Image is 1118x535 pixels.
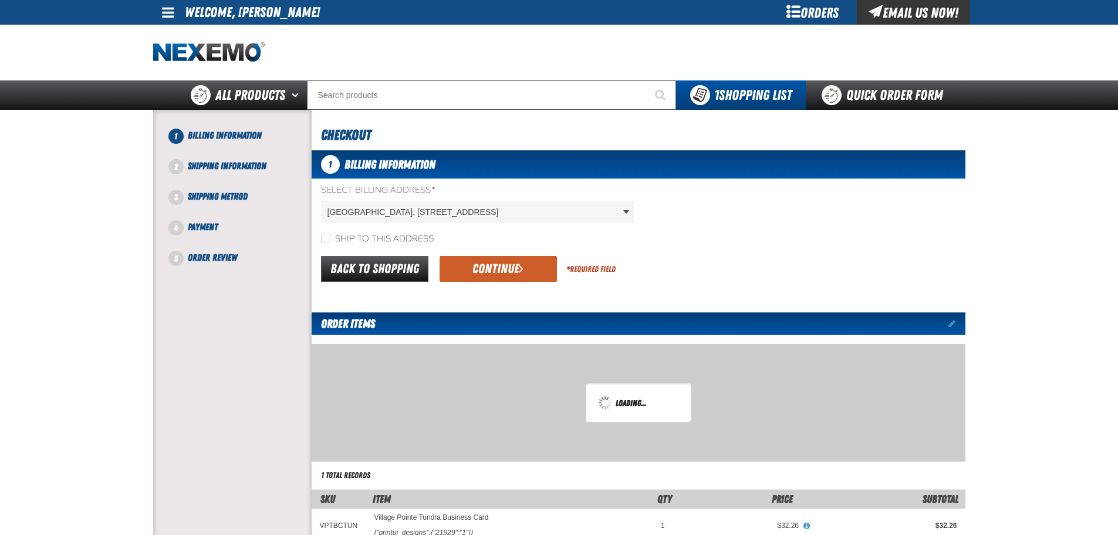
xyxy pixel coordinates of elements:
span: Billing Information [344,157,435,171]
div: Loading... [598,396,679,410]
span: 1 [168,129,184,144]
span: Shipping Information [188,160,266,171]
span: Shipping Method [188,191,248,202]
a: Quick Order Form [806,80,965,110]
label: Select Billing Address [321,185,634,196]
a: Edit items [948,319,965,328]
input: Search [307,80,676,110]
button: Start Searching [647,80,676,110]
span: Checkout [321,127,371,143]
span: 2 [168,159,184,174]
a: Village Pointe Tundra Business Card [374,514,488,522]
span: Item [373,493,391,505]
span: 1 [321,155,340,174]
span: Qty [657,493,672,505]
a: SKU [320,493,335,505]
span: Billing Information [188,130,262,141]
h2: Order Items [312,312,375,335]
span: 4 [168,220,184,235]
span: Price [772,493,793,505]
span: Shopping List [714,87,792,103]
span: Subtotal [923,493,958,505]
button: Open All Products pages [288,80,307,110]
div: $32.26 [681,521,799,530]
label: Ship to this address [321,234,434,245]
a: Home [153,42,265,63]
span: 5 [168,251,184,266]
button: Continue [440,256,557,282]
li: Shipping Method. Step 3 of 5. Not Completed [176,190,312,220]
li: Payment. Step 4 of 5. Not Completed [176,220,312,251]
span: 3 [168,190,184,205]
nav: Checkout steps. Current step is Billing Information. Step 1 of 5 [167,129,312,265]
button: You have 1 Shopping List. Open to view details [676,80,806,110]
img: Nexemo logo [153,42,265,63]
div: 1 total records [321,470,370,481]
li: Billing Information. Step 1 of 5. Not Completed [176,129,312,159]
li: Shipping Information. Step 2 of 5. Not Completed [176,159,312,190]
span: Payment [188,221,218,233]
input: Ship to this address [321,234,330,243]
strong: 1 [714,87,719,103]
span: All Products [215,85,285,106]
span: Order Review [188,252,237,263]
div: Required Field [566,264,616,275]
button: View All Prices for Village Pointe Tundra Business Card [799,521,814,531]
span: 1 [661,521,665,530]
a: Back to Shopping [321,256,428,282]
li: Order Review. Step 5 of 5. Not Completed [176,251,312,265]
div: $32.26 [815,521,957,530]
